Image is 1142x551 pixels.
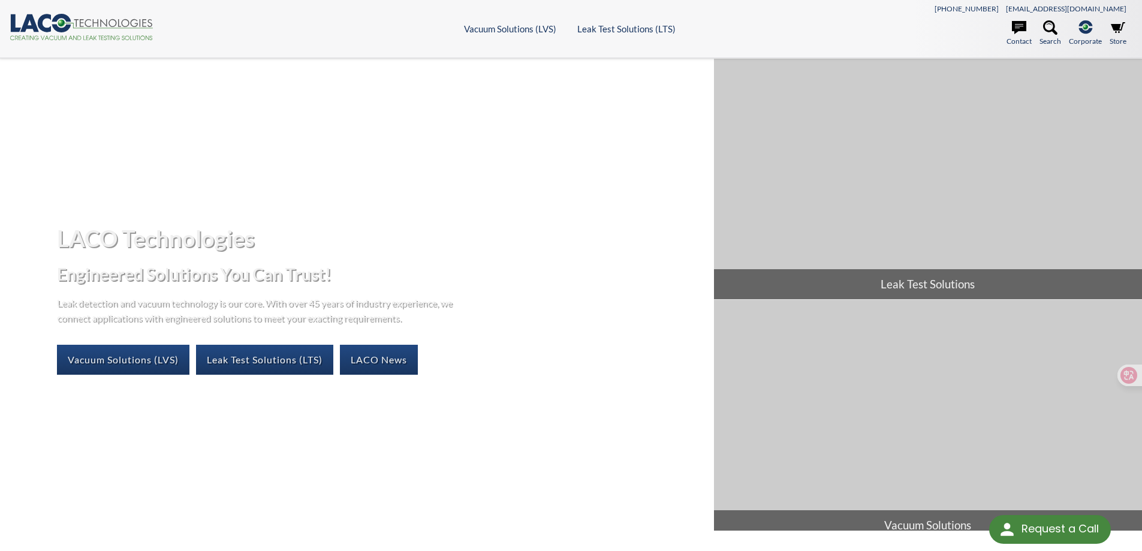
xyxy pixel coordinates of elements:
[57,295,459,326] p: Leak detection and vacuum technology is our core. With over 45 years of industry experience, we c...
[196,345,333,375] a: Leak Test Solutions (LTS)
[1007,20,1032,47] a: Contact
[714,59,1142,299] a: Leak Test Solutions
[714,269,1142,299] span: Leak Test Solutions
[1022,515,1099,543] div: Request a Call
[57,224,704,253] h1: LACO Technologies
[989,515,1111,544] div: Request a Call
[1110,20,1126,47] a: Store
[1006,4,1126,13] a: [EMAIL_ADDRESS][DOMAIN_NAME]
[464,23,556,34] a: Vacuum Solutions (LVS)
[57,345,189,375] a: Vacuum Solutions (LVS)
[1039,20,1061,47] a: Search
[57,263,704,285] h2: Engineered Solutions You Can Trust!
[714,300,1142,540] a: Vacuum Solutions
[1069,35,1102,47] span: Corporate
[935,4,999,13] a: [PHONE_NUMBER]
[577,23,676,34] a: Leak Test Solutions (LTS)
[714,510,1142,540] span: Vacuum Solutions
[340,345,418,375] a: LACO News
[998,520,1017,539] img: round button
